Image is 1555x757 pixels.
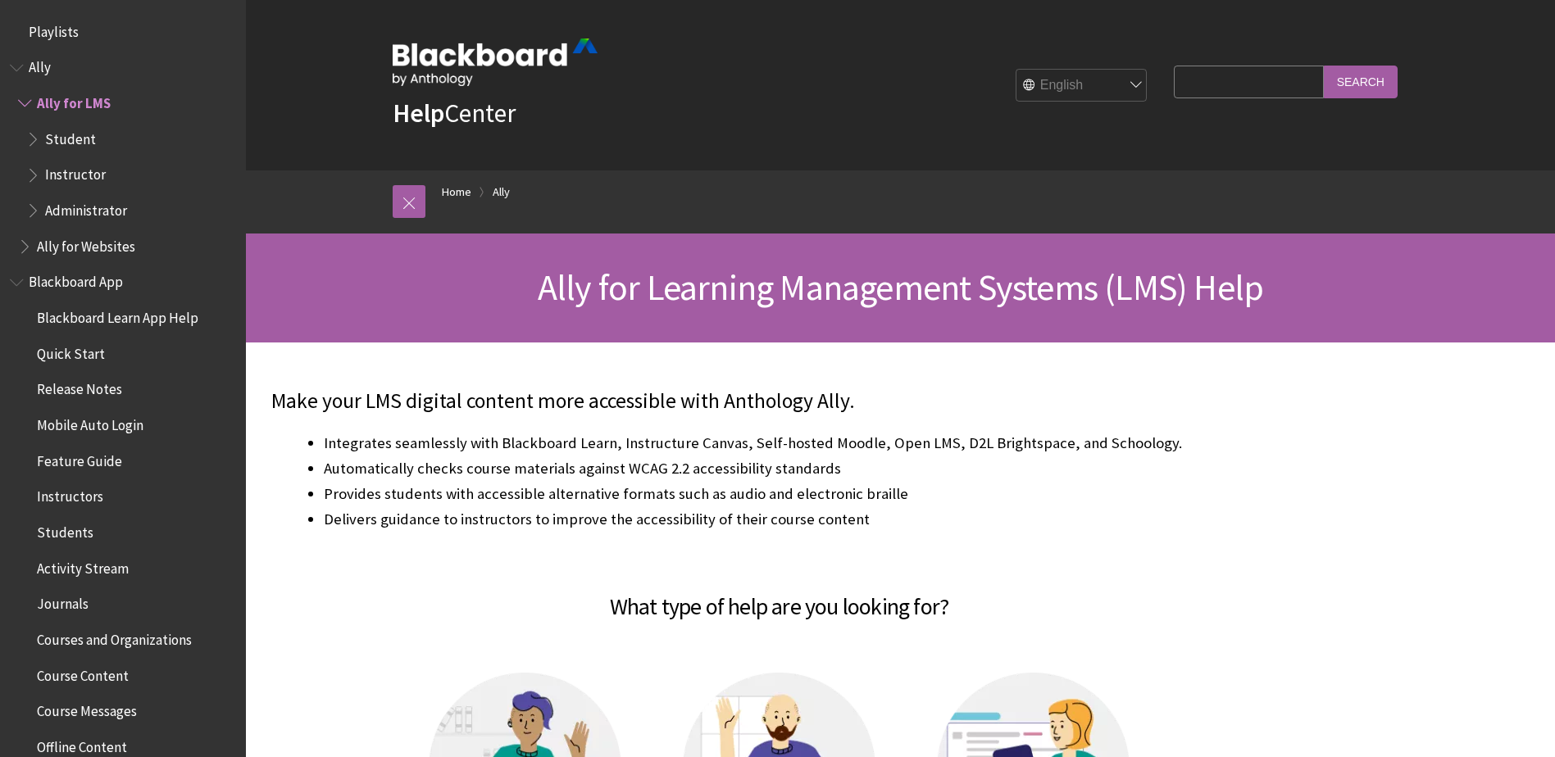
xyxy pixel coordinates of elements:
[1016,70,1148,102] select: Site Language Selector
[45,125,96,147] span: Student
[37,233,135,255] span: Ally for Websites
[37,555,129,577] span: Activity Stream
[37,662,129,684] span: Course Content
[37,376,122,398] span: Release Notes
[442,182,471,202] a: Home
[37,304,198,326] span: Blackboard Learn App Help
[45,161,106,184] span: Instructor
[324,483,1288,505] li: Provides students with accessible alternative formats such as audio and electronic braille
[393,39,598,86] img: Blackboard by Anthology
[324,508,1288,554] li: Delivers guidance to instructors to improve the accessibility of their course content
[37,591,89,613] span: Journals
[393,97,444,129] strong: Help
[37,340,105,362] span: Quick Start
[324,457,1288,480] li: Automatically checks course materials against WCAG 2.2 accessibility standards
[10,54,236,261] nav: Book outline for Anthology Ally Help
[45,197,127,219] span: Administrator
[324,432,1288,455] li: Integrates seamlessly with Blackboard Learn, Instructure Canvas, Self-hosted Moodle, Open LMS, D2...
[37,89,111,111] span: Ally for LMS
[29,54,51,76] span: Ally
[271,569,1288,623] h2: What type of help are you looking for?
[493,182,510,202] a: Ally
[37,697,137,719] span: Course Messages
[538,265,1263,310] span: Ally for Learning Management Systems (LMS) Help
[1324,66,1398,97] input: Search
[271,387,1288,416] p: Make your LMS digital content more accessible with Anthology Ally.
[10,18,236,46] nav: Book outline for Playlists
[37,483,103,505] span: Instructors
[37,519,93,541] span: Students
[37,733,127,755] span: Offline Content
[29,18,79,40] span: Playlists
[29,269,123,291] span: Blackboard App
[37,447,122,469] span: Feature Guide
[393,97,516,129] a: HelpCenter
[37,411,143,433] span: Mobile Auto Login
[37,626,192,648] span: Courses and Organizations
